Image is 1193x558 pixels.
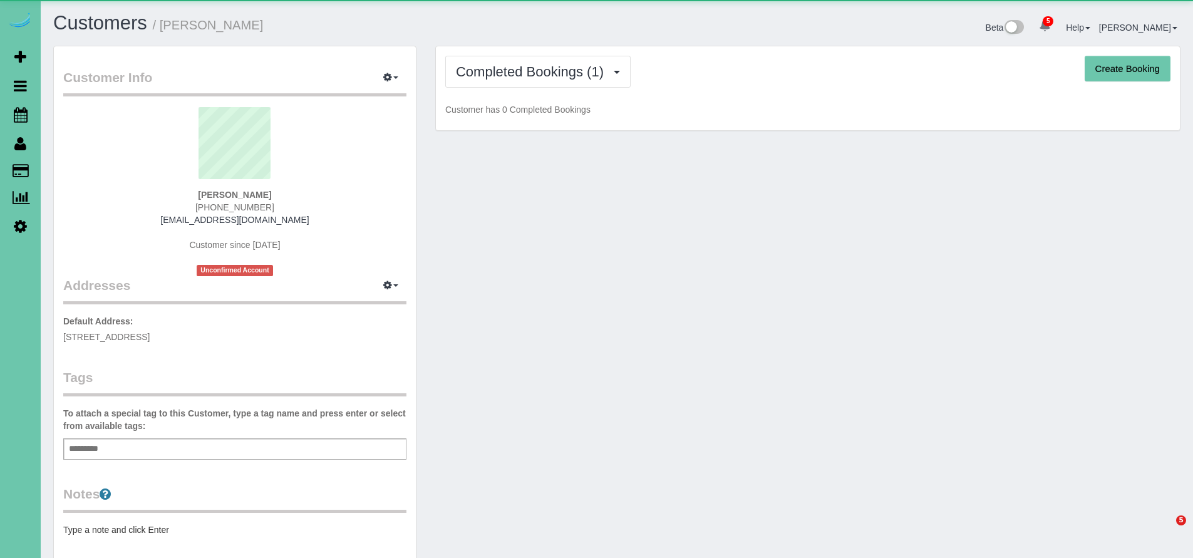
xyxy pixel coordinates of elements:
a: [PERSON_NAME] [1099,23,1177,33]
label: Default Address: [63,315,133,328]
a: 5 [1033,13,1057,40]
iframe: Intercom live chat [1150,515,1180,545]
button: Create Booking [1085,56,1170,82]
legend: Customer Info [63,68,406,96]
span: Unconfirmed Account [197,265,273,276]
legend: Tags [63,368,406,396]
button: Completed Bookings (1) [445,56,631,88]
span: Completed Bookings (1) [456,64,610,80]
a: [EMAIL_ADDRESS][DOMAIN_NAME] [160,215,309,225]
a: Beta [986,23,1025,33]
small: / [PERSON_NAME] [153,18,264,32]
span: Customer since [DATE] [189,240,280,250]
label: To attach a special tag to this Customer, type a tag name and press enter or select from availabl... [63,407,406,432]
a: Help [1066,23,1090,33]
span: 5 [1176,515,1186,525]
span: [PHONE_NUMBER] [195,202,274,212]
a: Customers [53,12,147,34]
span: 5 [1043,16,1053,26]
pre: Type a note and click Enter [63,524,406,536]
p: Customer has 0 Completed Bookings [445,103,1170,116]
span: [STREET_ADDRESS] [63,332,150,342]
strong: [PERSON_NAME] [198,190,271,200]
img: Automaid Logo [8,13,33,30]
img: New interface [1003,20,1024,36]
legend: Notes [63,485,406,513]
